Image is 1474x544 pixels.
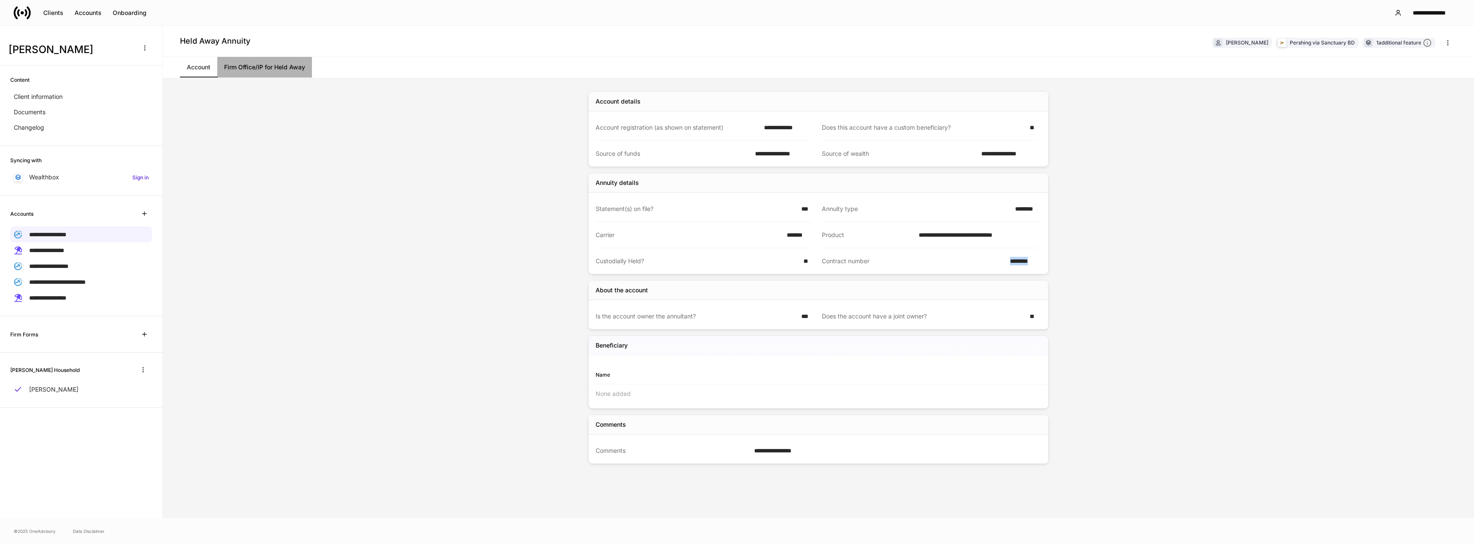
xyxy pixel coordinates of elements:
[822,205,1010,213] div: Annuity type
[589,384,1048,403] div: None added
[596,97,641,106] div: Account details
[596,257,798,265] div: Custodially Held?
[822,231,914,239] div: Product
[132,173,149,181] h6: Sign in
[10,210,33,218] h6: Accounts
[10,76,30,84] h6: Content
[9,43,132,56] h3: [PERSON_NAME]
[822,257,1005,265] div: Contract number
[596,123,759,132] div: Account registration (as shown on statement)
[822,123,1025,132] div: Does this account have a custom beneficiary?
[10,366,80,374] h6: [PERSON_NAME] Household
[596,420,626,429] div: Comments
[10,104,152,120] a: Documents
[10,120,152,135] a: Changelog
[822,149,976,158] div: Source of wealth
[107,6,152,20] button: Onboarding
[596,446,749,455] div: Comments
[822,312,1025,321] div: Does the account have a joint owner?
[596,371,818,379] div: Name
[596,286,648,294] div: About the account
[1226,39,1268,47] div: [PERSON_NAME]
[14,528,56,535] span: © 2025 OneAdvisory
[14,123,44,132] p: Changelog
[596,149,750,158] div: Source of funds
[10,156,42,164] h6: Syncing with
[14,92,63,101] p: Client information
[596,178,639,187] div: Annuity details
[217,57,312,77] a: Firm Office/IP for Held Away
[75,10,102,16] div: Accounts
[69,6,107,20] button: Accounts
[596,312,796,321] div: Is the account owner the annuitant?
[10,330,38,339] h6: Firm Forms
[113,10,147,16] div: Onboarding
[1290,39,1355,47] div: Pershing via Sanctuary BD
[29,385,78,394] p: [PERSON_NAME]
[14,108,45,116] p: Documents
[180,57,217,77] a: Account
[10,169,152,185] a: WealthboxSign in
[596,205,796,213] div: Statement(s) on file?
[29,173,59,181] p: Wealthbox
[596,341,628,350] h5: Beneficiary
[180,36,250,46] h4: Held Away Annuity
[10,382,152,397] a: [PERSON_NAME]
[43,10,63,16] div: Clients
[596,231,782,239] div: Carrier
[10,89,152,104] a: Client information
[1376,39,1432,48] div: 1 additional feature
[73,528,105,535] a: Data Disclaimer
[38,6,69,20] button: Clients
